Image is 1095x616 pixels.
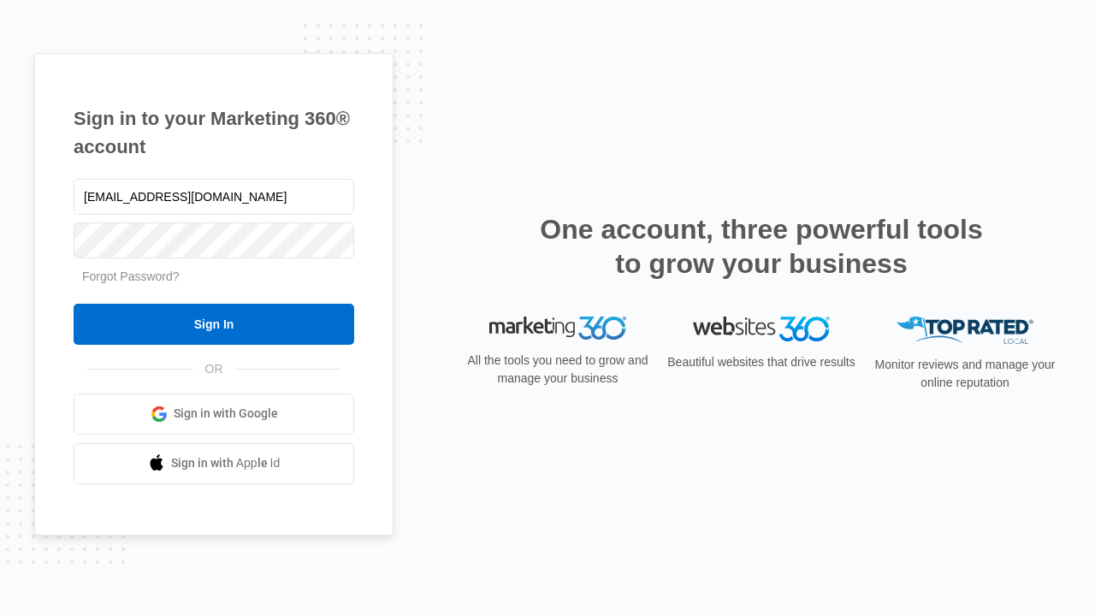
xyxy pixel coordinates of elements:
[171,454,281,472] span: Sign in with Apple Id
[74,304,354,345] input: Sign In
[74,104,354,161] h1: Sign in to your Marketing 360® account
[74,179,354,215] input: Email
[869,356,1061,392] p: Monitor reviews and manage your online reputation
[193,360,235,378] span: OR
[74,443,354,484] a: Sign in with Apple Id
[535,212,988,281] h2: One account, three powerful tools to grow your business
[489,317,626,341] img: Marketing 360
[462,352,654,388] p: All the tools you need to grow and manage your business
[174,405,278,423] span: Sign in with Google
[693,317,830,341] img: Websites 360
[82,269,180,283] a: Forgot Password?
[666,353,857,371] p: Beautiful websites that drive results
[74,394,354,435] a: Sign in with Google
[897,317,1033,345] img: Top Rated Local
